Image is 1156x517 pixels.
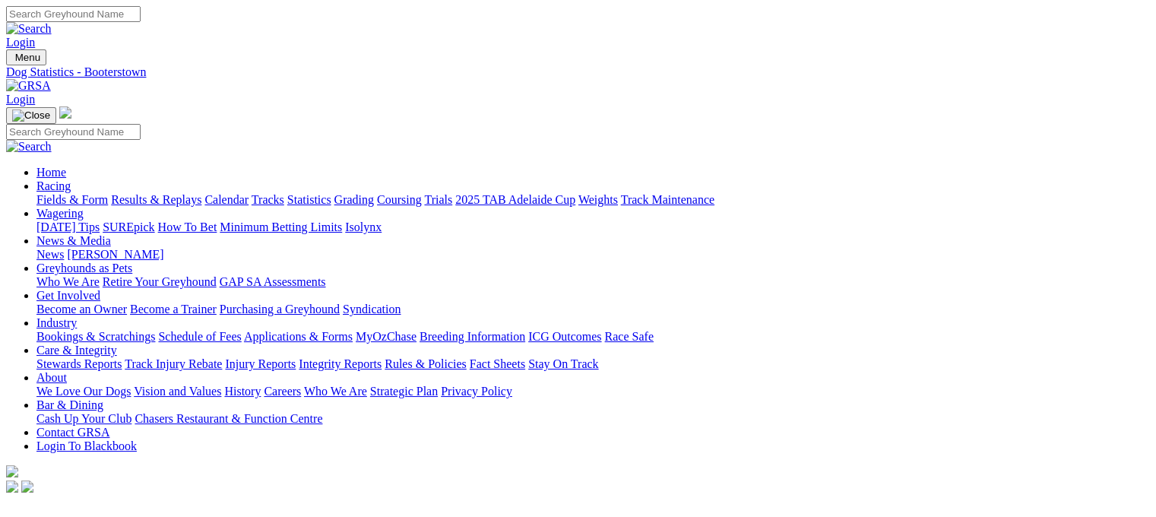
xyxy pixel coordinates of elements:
a: Track Injury Rebate [125,357,222,370]
input: Search [6,6,141,22]
a: We Love Our Dogs [36,385,131,398]
a: How To Bet [158,220,217,233]
a: Breeding Information [420,330,525,343]
img: twitter.svg [21,481,33,493]
input: Search [6,124,141,140]
a: History [224,385,261,398]
div: Racing [36,193,1150,207]
a: Syndication [343,303,401,316]
div: About [36,385,1150,398]
a: Care & Integrity [36,344,117,357]
a: Statistics [287,193,331,206]
a: Injury Reports [225,357,296,370]
a: Login To Blackbook [36,439,137,452]
a: GAP SA Assessments [220,275,326,288]
a: Strategic Plan [370,385,438,398]
a: [DATE] Tips [36,220,100,233]
a: Careers [264,385,301,398]
a: Rules & Policies [385,357,467,370]
a: Applications & Forms [244,330,353,343]
a: Cash Up Your Club [36,412,131,425]
a: [PERSON_NAME] [67,248,163,261]
div: Industry [36,330,1150,344]
a: Login [6,36,35,49]
a: Integrity Reports [299,357,382,370]
a: Calendar [204,193,249,206]
a: Stay On Track [528,357,598,370]
div: News & Media [36,248,1150,262]
a: Vision and Values [134,385,221,398]
img: Search [6,22,52,36]
a: Wagering [36,207,84,220]
a: Login [6,93,35,106]
a: Become an Owner [36,303,127,316]
div: Get Involved [36,303,1150,316]
a: Get Involved [36,289,100,302]
a: Dog Statistics - Booterstown [6,65,1150,79]
a: Race Safe [604,330,653,343]
a: Purchasing a Greyhound [220,303,340,316]
a: Isolynx [345,220,382,233]
div: Wagering [36,220,1150,234]
a: Chasers Restaurant & Function Centre [135,412,322,425]
a: Home [36,166,66,179]
a: About [36,371,67,384]
button: Toggle navigation [6,49,46,65]
a: Bookings & Scratchings [36,330,155,343]
div: Bar & Dining [36,412,1150,426]
img: Close [12,109,50,122]
a: Stewards Reports [36,357,122,370]
a: Minimum Betting Limits [220,220,342,233]
a: ICG Outcomes [528,330,601,343]
a: Contact GRSA [36,426,109,439]
img: Search [6,140,52,154]
a: Who We Are [304,385,367,398]
a: Coursing [377,193,422,206]
a: SUREpick [103,220,154,233]
a: Industry [36,316,77,329]
span: Menu [15,52,40,63]
a: Greyhounds as Pets [36,262,132,274]
a: Weights [578,193,618,206]
a: Fields & Form [36,193,108,206]
a: Become a Trainer [130,303,217,316]
a: Trials [424,193,452,206]
img: logo-grsa-white.png [6,465,18,477]
img: logo-grsa-white.png [59,106,71,119]
a: News [36,248,64,261]
a: Results & Replays [111,193,201,206]
a: News & Media [36,234,111,247]
a: Fact Sheets [470,357,525,370]
a: MyOzChase [356,330,416,343]
button: Toggle navigation [6,107,56,124]
img: GRSA [6,79,51,93]
a: Grading [334,193,374,206]
a: 2025 TAB Adelaide Cup [455,193,575,206]
a: Track Maintenance [621,193,714,206]
div: Greyhounds as Pets [36,275,1150,289]
a: Privacy Policy [441,385,512,398]
a: Schedule of Fees [158,330,241,343]
a: Racing [36,179,71,192]
a: Retire Your Greyhound [103,275,217,288]
a: Bar & Dining [36,398,103,411]
img: facebook.svg [6,481,18,493]
div: Care & Integrity [36,357,1150,371]
a: Who We Are [36,275,100,288]
a: Tracks [252,193,284,206]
